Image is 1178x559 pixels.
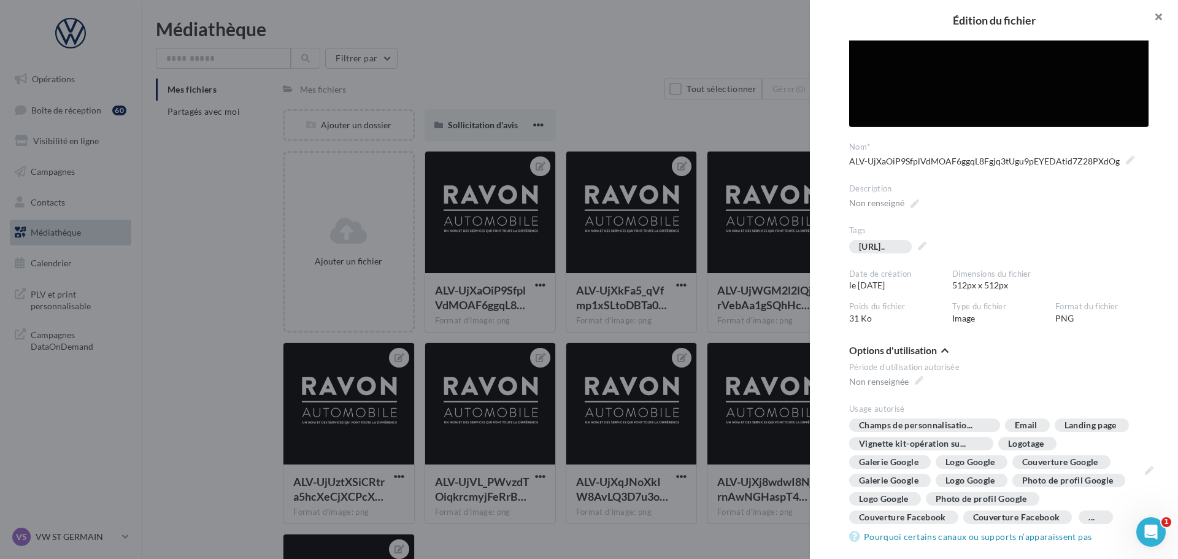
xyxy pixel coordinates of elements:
[952,269,1149,280] div: Dimensions du fichier
[1055,301,1158,325] div: PNG
[849,269,942,280] div: Date de création
[859,513,946,522] div: Couverture Facebook
[1079,511,1113,524] div: ...
[1064,421,1117,430] div: Landing page
[859,458,918,467] div: Galerie Google
[849,225,1149,236] div: Tags
[859,495,909,504] div: Logo Google
[849,301,942,312] div: Poids du fichier
[849,195,919,212] span: Non renseigné
[849,345,937,355] span: Options d'utilisation
[1055,301,1149,312] div: Format du fichier
[859,421,988,430] span: Champs de personnalisatio...
[936,495,1027,504] div: Photo de profil Google
[952,269,1158,292] div: 512px x 512px
[849,530,1096,544] a: Pourquoi certains canaux ou supports n’apparaissent pas
[849,404,1149,415] div: Usage autorisé
[859,476,918,485] div: Galerie Google
[849,183,1149,195] div: Description
[1022,476,1114,485] div: Photo de profil Google
[945,476,995,485] div: Logo Google
[849,344,949,359] button: Options d'utilisation
[849,301,952,325] div: 31 Ko
[1161,517,1171,527] span: 1
[830,15,1158,26] h2: Édition du fichier
[1136,517,1166,547] iframe: Intercom live chat
[849,373,923,390] span: Non renseignée
[973,513,1060,522] div: Couverture Facebook
[859,439,981,448] span: Vignette kit-opération su...
[1008,439,1044,449] div: Logotage
[849,153,1134,170] span: ALV-UjXaOiP9SfplVdMOAF6ggqL8Fgjq3tUgu9pEYEDAtid7Z28PXdOg
[849,362,1149,373] div: Période d’utilisation autorisée
[1015,421,1037,430] div: Email
[952,301,1045,312] div: Type du fichier
[945,458,995,467] div: Logo Google
[849,269,952,292] div: le [DATE]
[1022,458,1098,467] div: Couverture Google
[859,242,899,251] span: [URL]..
[952,301,1055,325] div: Image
